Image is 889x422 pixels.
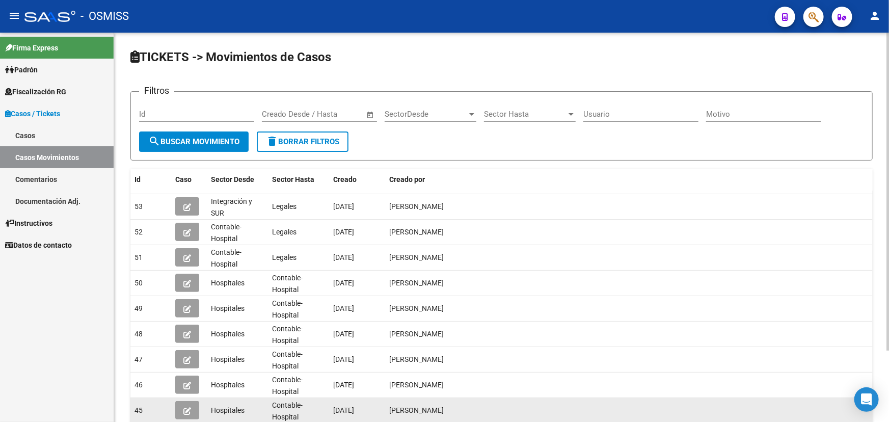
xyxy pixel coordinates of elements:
datatable-header-cell: Creado [329,169,385,191]
span: Contable-Hospital [272,376,303,395]
span: Id [134,175,141,183]
h3: Filtros [139,84,174,98]
span: Caso [175,175,192,183]
span: Sector Desde [211,175,254,183]
mat-icon: person [869,10,881,22]
span: [DATE] [333,330,354,338]
div: Open Intercom Messenger [854,387,879,412]
span: [DATE] [333,406,354,414]
span: [PERSON_NAME] [389,330,444,338]
span: [PERSON_NAME] [389,381,444,389]
span: Instructivos [5,218,52,229]
span: Creado por [389,175,425,183]
span: [DATE] [333,355,354,363]
span: Padrón [5,64,38,75]
span: Datos de contacto [5,240,72,251]
span: [PERSON_NAME] [389,202,444,210]
span: Hospitales [211,279,245,287]
mat-icon: delete [266,135,278,147]
span: [DATE] [333,381,354,389]
span: Sector Hasta [272,175,314,183]
span: [PERSON_NAME] [389,304,444,312]
mat-icon: search [148,135,160,147]
span: Hospitales [211,406,245,414]
span: Hospitales [211,330,245,338]
datatable-header-cell: Caso [171,169,207,191]
span: Borrar Filtros [266,137,339,146]
span: SectorDesde [385,110,467,119]
span: [PERSON_NAME] [389,253,444,261]
span: [PERSON_NAME] [389,406,444,414]
span: Buscar Movimiento [148,137,239,146]
datatable-header-cell: Creado por [385,169,873,191]
span: 46 [134,381,143,389]
span: Hospitales [211,355,245,363]
span: Contable-Hospital [211,248,241,268]
input: Start date [262,110,295,119]
span: Integración y SUR [211,197,252,217]
span: Contable-Hospital [272,274,303,294]
span: Sector Hasta [484,110,567,119]
span: [DATE] [333,202,354,210]
span: [PERSON_NAME] [389,355,444,363]
span: 50 [134,279,143,287]
span: Contable-Hospital [272,299,303,319]
span: 53 [134,202,143,210]
span: Contable-Hospital [272,325,303,345]
button: Buscar Movimiento [139,131,249,152]
span: Contable-Hospital [211,223,241,243]
input: End date [304,110,354,119]
span: Firma Express [5,42,58,54]
span: Legales [272,253,297,261]
span: [DATE] [333,279,354,287]
span: [PERSON_NAME] [389,279,444,287]
span: 51 [134,253,143,261]
span: Contable-Hospital [272,401,303,421]
span: [PERSON_NAME] [389,228,444,236]
span: 52 [134,228,143,236]
datatable-header-cell: Sector Desde [207,169,268,191]
button: Open calendar [365,109,376,121]
datatable-header-cell: Id [130,169,171,191]
span: [DATE] [333,304,354,312]
span: 48 [134,330,143,338]
button: Borrar Filtros [257,131,348,152]
mat-icon: menu [8,10,20,22]
span: Creado [333,175,357,183]
span: 49 [134,304,143,312]
span: TICKETS -> Movimientos de Casos [130,50,331,64]
span: Contable-Hospital [272,350,303,370]
span: Legales [272,228,297,236]
span: [DATE] [333,253,354,261]
span: 45 [134,406,143,414]
span: [DATE] [333,228,354,236]
span: - OSMISS [80,5,129,28]
datatable-header-cell: Sector Hasta [268,169,329,191]
span: Hospitales [211,381,245,389]
span: Legales [272,202,297,210]
span: Hospitales [211,304,245,312]
span: 47 [134,355,143,363]
span: Casos / Tickets [5,108,60,119]
span: Fiscalización RG [5,86,66,97]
